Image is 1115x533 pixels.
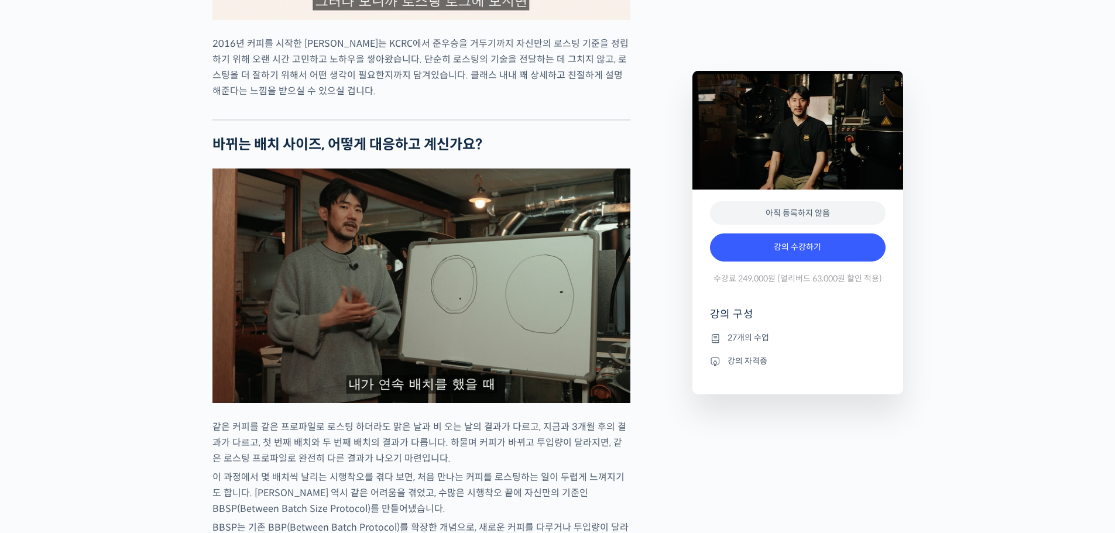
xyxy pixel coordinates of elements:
div: 아직 등록하지 않음 [710,201,886,225]
h4: 강의 구성 [710,307,886,331]
li: 27개의 수업 [710,331,886,345]
span: 대화 [107,389,121,398]
h2: 바뀌는 배치 사이즈, 어떻게 대응하고 계신가요? [212,136,630,153]
li: 강의 자격증 [710,354,886,368]
a: 홈 [4,371,77,400]
span: 수강료 249,000원 (얼리버드 63,000원 할인 적용) [713,273,882,284]
p: 같은 커피를 같은 프로파일로 로스팅 하더라도 맑은 날과 비 오는 날의 결과가 다르고, 지금과 3개월 후의 결과가 다르고, 첫 번째 배치와 두 번째 배치의 결과가 다릅니다. 하... [212,419,630,466]
a: 설정 [151,371,225,400]
a: 강의 수강하기 [710,233,886,262]
a: 대화 [77,371,151,400]
span: 홈 [37,388,44,398]
span: 설정 [181,388,195,398]
p: 이 과정에서 몇 배치씩 날리는 시행착오를 겪다 보면, 처음 만나는 커피를 로스팅하는 일이 두렵게 느껴지기도 합니다. [PERSON_NAME] 역시 같은 어려움을 겪었고, 수많... [212,469,630,517]
p: 2016년 커피를 시작한 [PERSON_NAME]는 KCRC에서 준우승을 거두기까지 자신만의 로스팅 기준을 정립하기 위해 오랜 시간 고민하고 노하우을 쌓아왔습니다. 단순히 로... [212,36,630,99]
